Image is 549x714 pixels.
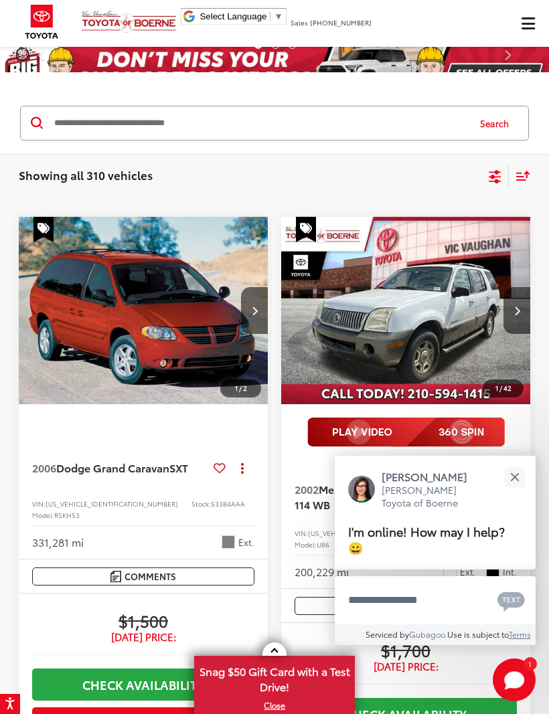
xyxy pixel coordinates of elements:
[409,628,447,640] a: Gubagoo.
[366,628,409,640] span: Serviced by
[503,383,512,393] span: 42
[528,660,532,666] span: 1
[195,657,354,698] span: Snag $50 Gift Card with a Test Drive!
[295,597,517,615] button: Comments
[222,535,235,549] span: Brilliant Black Crystal Pearlcoat
[200,11,266,21] span: Select Language
[18,217,269,405] img: 2006 Dodge Grand Caravan SXT
[509,164,530,187] button: Select sort value
[493,658,536,701] button: Toggle Chat Window
[295,539,317,549] span: Model:
[509,628,531,640] a: Terms
[110,571,121,582] img: Comments
[447,628,509,640] span: Use is subject to
[81,10,177,33] img: Vic Vaughan Toyota of Boerne
[295,660,517,673] span: [DATE] Price:
[18,217,269,404] div: 2006 Dodge Grand Caravan SXT 0
[56,460,169,475] span: Dodge Grand Caravan
[382,469,481,484] p: [PERSON_NAME]
[231,456,254,479] button: Actions
[211,499,245,509] span: 53384AAA
[274,11,283,21] span: ▼
[238,383,243,393] span: /
[281,217,532,405] img: 2002 Mercury Mountaineer Base 114 WB
[238,536,254,549] span: Ext.
[241,287,268,334] button: Next image
[467,106,528,140] button: Search
[500,462,529,491] button: Close
[493,585,529,615] button: Chat with SMS
[32,630,254,644] span: [DATE] Price:
[32,535,84,550] div: 331,281 mi
[319,481,427,497] span: Mercury Mountaineer
[281,217,532,404] a: 2002 Mercury Mountaineer Base 114 WB2002 Mercury Mountaineer Base 114 WB2002 Mercury Mountaineer ...
[503,287,530,334] button: Next image
[295,481,451,511] span: Base 114 WB
[307,418,505,447] img: full motion video
[296,217,316,242] span: Special
[497,590,525,612] svg: Text
[32,499,46,509] span: VIN:
[32,460,56,475] span: 2006
[32,567,254,586] button: Comments
[308,528,441,538] span: [US_VEHICLE_IDENTIFICATION_NUMBER]
[18,217,269,404] a: 2006 Dodge Grand Caravan SXT2006 Dodge Grand Caravan SXT2006 Dodge Grand Caravan SXT2006 Dodge Gr...
[235,383,238,393] span: 1
[243,383,247,393] span: 2
[241,462,244,473] span: dropdown dots
[169,460,188,475] span: SXT
[54,510,80,520] span: RSKH53
[493,658,536,701] svg: Start Chat
[295,528,308,538] span: VIN:
[335,576,536,624] textarea: Type your message
[19,167,153,183] span: Showing all 310 vehicles
[382,484,481,510] p: [PERSON_NAME] Toyota of Boerne
[32,460,208,475] a: 2006Dodge Grand CaravanSXT
[200,11,283,21] a: Select Language​
[291,17,308,27] span: Sales
[335,456,536,645] div: Close[PERSON_NAME][PERSON_NAME] Toyota of BoerneI'm online! How may I help? 😀Type your messageCha...
[32,668,254,701] a: Check Availability
[33,217,54,242] span: Special
[191,499,211,509] span: Stock:
[32,510,54,520] span: Model:
[310,17,372,27] span: [PHONE_NUMBER]
[281,217,532,404] div: 2002 Mercury Mountaineer Base 114 WB 0
[295,482,471,512] a: 2002Mercury MountaineerBase 114 WB
[487,165,503,185] button: Select filters
[498,383,503,393] span: /
[46,499,178,509] span: [US_VEHICLE_IDENTIFICATION_NUMBER]
[348,522,505,556] span: I'm online! How may I help? 😀
[495,383,498,393] span: 1
[32,610,254,630] span: $1,500
[295,640,517,660] span: $1,700
[317,539,329,549] span: U86
[53,107,467,139] input: Search by Make, Model, or Keyword
[295,564,349,579] div: 200,229 mi
[125,570,176,583] span: Comments
[295,481,319,497] span: 2002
